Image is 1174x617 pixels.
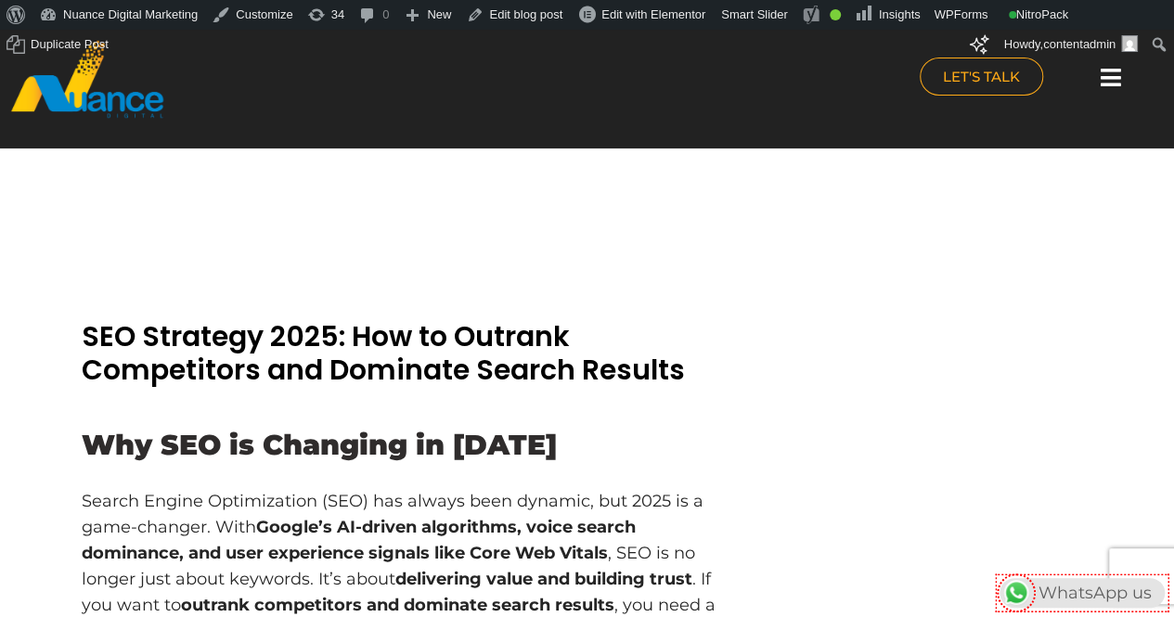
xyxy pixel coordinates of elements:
[395,569,692,589] strong: delivering value and building trust
[998,30,1145,59] a: Howdy,
[1000,583,1165,603] a: WhatsAppWhatsApp us
[82,428,557,462] strong: Why SEO is Changing in [DATE]
[601,7,705,21] span: Edit with Elementor
[82,320,741,387] h2: SEO Strategy 2025: How to Outrank Competitors and Dominate Search Results
[1043,37,1116,51] span: contentadmin
[943,70,1020,84] span: LET'S TALK
[830,9,841,20] div: Good
[9,39,578,120] a: nuance-qatar_logo
[920,58,1043,96] a: LET'S TALK
[1001,578,1031,608] img: WhatsApp
[1000,578,1165,608] div: WhatsApp us
[31,30,109,59] span: Duplicate Post
[82,517,636,563] strong: Google’s AI-driven algorithms, voice search dominance, and user experience signals like Core Web ...
[181,595,614,615] strong: outrank competitors and dominate search results
[9,39,165,120] img: nuance-qatar_logo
